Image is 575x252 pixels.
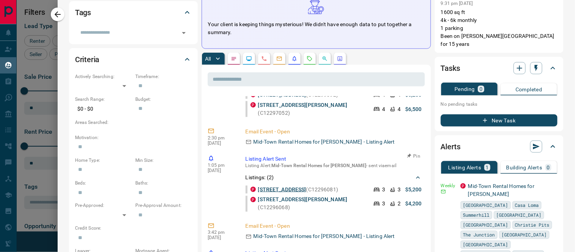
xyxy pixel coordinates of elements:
[75,73,132,80] p: Actively Searching:
[135,202,192,209] p: Pre-Approval Amount:
[405,200,422,208] p: $4,200
[398,105,401,113] p: 4
[246,171,422,185] div: Listings: (2)
[486,165,489,170] p: 1
[208,20,425,36] p: Your client is keeping things mysterious! We didn't have enough data to put together a summary.
[135,157,192,164] p: Min Size:
[75,96,132,103] p: Search Range:
[254,233,395,241] p: Mid-Town Rental Homes for [PERSON_NAME] - Listing Alert
[506,165,542,170] p: Building Alerts
[75,53,100,66] h2: Criteria
[246,128,422,136] p: Email Event - Open
[246,163,422,168] p: Listing Alert : - sent via email
[322,56,328,62] svg: Opportunities
[441,114,558,127] button: New Task
[454,86,475,92] p: Pending
[463,202,508,209] span: [GEOGRAPHIC_DATA]
[251,102,256,108] div: property.ca
[547,165,550,170] p: 0
[246,56,252,62] svg: Lead Browsing Activity
[463,211,490,219] span: Summerhill
[441,141,461,153] h2: Alerts
[75,119,192,126] p: Areas Searched:
[405,186,422,194] p: $5,200
[75,103,132,115] p: $0 - $0
[261,56,267,62] svg: Calls
[208,230,234,235] p: 3:42 pm
[75,225,192,232] p: Credit Score:
[208,135,234,141] p: 2:30 pm
[208,141,234,146] p: [DATE]
[254,138,395,146] p: Mid-Town Rental Homes for [PERSON_NAME] - Listing Alert
[382,105,385,113] p: 4
[441,62,460,74] h2: Tasks
[75,180,132,186] p: Beds:
[208,163,234,168] p: 1:05 pm
[441,182,456,189] p: Weekly
[231,56,237,62] svg: Notes
[468,183,534,197] a: Mid-Town Rental Homes for [PERSON_NAME]
[398,186,401,194] p: 3
[258,186,338,194] p: (C12296081)
[135,73,192,80] p: Timeframe:
[205,56,211,61] p: All
[382,186,385,194] p: 3
[276,56,282,62] svg: Emails
[441,189,446,194] svg: Email
[271,163,366,168] span: Mid-Town Rental Homes for [PERSON_NAME]
[441,1,473,6] p: 9:31 pm [DATE]
[251,197,256,202] div: property.ca
[291,56,298,62] svg: Listing Alerts
[179,28,189,38] button: Open
[135,96,192,103] p: Budget:
[441,8,558,48] p: 1600 sq ft 4k - 6k monthly 1 parking Been on [PERSON_NAME][GEOGRAPHIC_DATA] for 15 years
[246,155,422,163] p: Listing Alert Sent
[405,105,422,113] p: $6,500
[382,200,385,208] p: 3
[135,180,192,186] p: Baths:
[515,221,550,229] span: Christie Pits
[258,196,366,212] p: (C12296068)
[463,221,508,229] span: [GEOGRAPHIC_DATA]
[75,202,132,209] p: Pre-Approved:
[258,197,348,203] a: [STREET_ADDRESS][PERSON_NAME]
[246,222,422,230] p: Email Event - Open
[75,50,192,69] div: Criteria
[515,202,539,209] span: Casa Loma
[398,200,401,208] p: 2
[497,211,542,219] span: [GEOGRAPHIC_DATA]
[337,56,343,62] svg: Agent Actions
[441,59,558,77] div: Tasks
[441,99,558,110] p: No pending tasks
[463,231,495,239] span: The Junction
[479,86,483,92] p: 0
[75,3,192,22] div: Tags
[403,153,425,160] button: Pin
[502,231,547,239] span: [GEOGRAPHIC_DATA]
[208,235,234,241] p: [DATE]
[463,241,508,249] span: [GEOGRAPHIC_DATA]
[515,87,542,92] p: Completed
[251,187,256,192] div: property.ca
[307,56,313,62] svg: Requests
[246,174,274,182] p: Listings: ( 2 )
[75,157,132,164] p: Home Type:
[258,186,306,193] a: [STREET_ADDRESS]
[258,101,366,117] p: (C12297052)
[75,134,192,141] p: Motivation:
[208,168,234,173] p: [DATE]
[448,165,481,170] p: Listing Alerts
[75,6,91,19] h2: Tags
[258,102,348,108] a: [STREET_ADDRESS][PERSON_NAME]
[461,183,466,189] div: property.ca
[441,138,558,156] div: Alerts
